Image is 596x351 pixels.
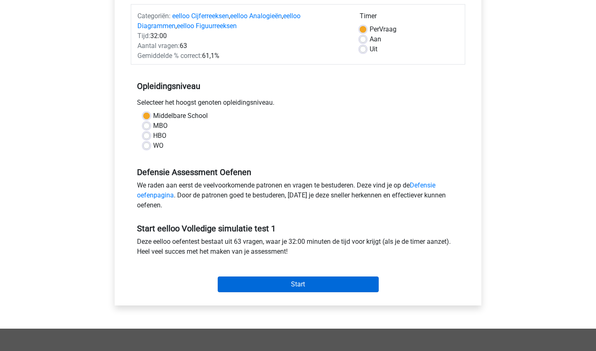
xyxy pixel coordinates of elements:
[370,24,397,34] label: Vraag
[137,42,180,50] span: Aantal vragen:
[370,25,379,33] span: Per
[137,32,150,40] span: Tijd:
[177,22,237,30] a: eelloo Figuurreeksen
[137,52,202,60] span: Gemiddelde % correct:
[153,131,166,141] label: HBO
[218,276,379,292] input: Start
[131,11,353,31] div: , , ,
[137,224,459,233] h5: Start eelloo Volledige simulatie test 1
[370,44,377,54] label: Uit
[137,78,459,94] h5: Opleidingsniveau
[230,12,282,20] a: eelloo Analogieën
[137,12,171,20] span: Categoriën:
[172,12,229,20] a: eelloo Cijferreeksen
[153,141,163,151] label: WO
[131,180,465,214] div: We raden aan eerst de veelvoorkomende patronen en vragen te bestuderen. Deze vind je op de . Door...
[137,167,459,177] h5: Defensie Assessment Oefenen
[360,11,459,24] div: Timer
[370,34,381,44] label: Aan
[131,31,353,41] div: 32:00
[131,98,465,111] div: Selecteer het hoogst genoten opleidingsniveau.
[131,237,465,260] div: Deze eelloo oefentest bestaat uit 63 vragen, waar je 32:00 minuten de tijd voor krijgt (als je de...
[131,51,353,61] div: 61,1%
[153,121,168,131] label: MBO
[153,111,208,121] label: Middelbare School
[131,41,353,51] div: 63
